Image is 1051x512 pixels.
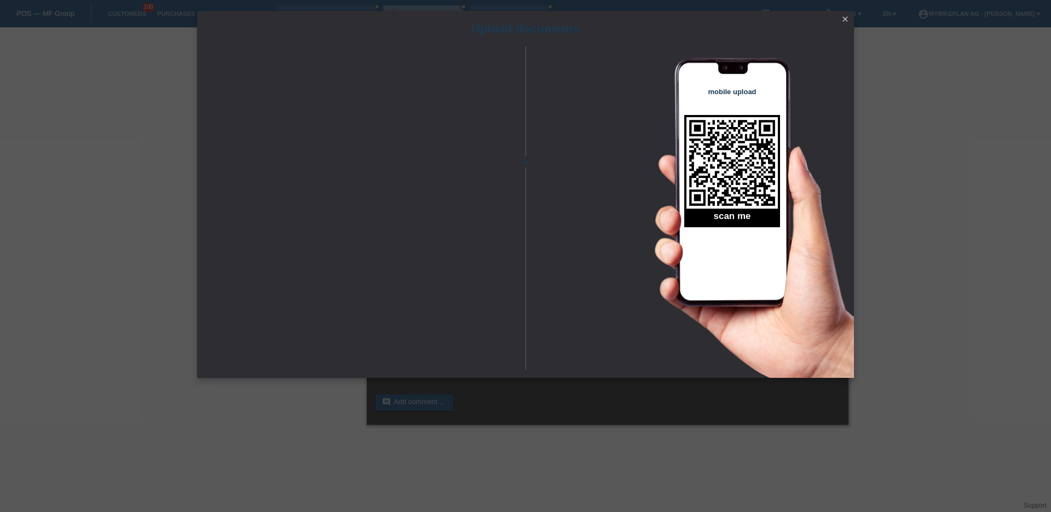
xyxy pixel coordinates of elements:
[197,22,854,36] h1: Upload documents
[684,211,780,227] h2: scan me
[506,156,545,168] span: or
[838,14,852,26] a: close
[841,15,850,24] i: close
[684,88,780,96] h4: mobile upload
[213,74,506,348] iframe: Upload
